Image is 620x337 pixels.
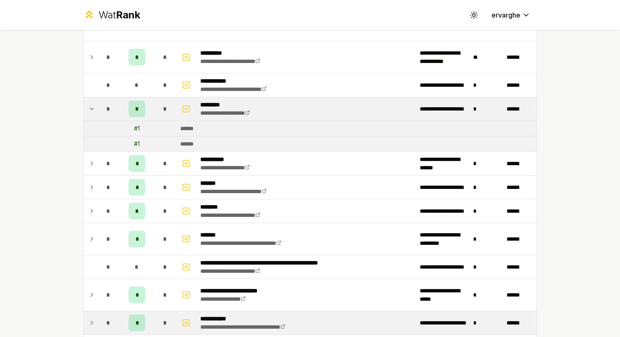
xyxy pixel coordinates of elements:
[116,9,140,21] span: Rank
[491,10,520,20] span: ervarghe
[134,140,140,148] div: # 1
[134,124,140,133] div: # 1
[485,8,537,23] button: ervarghe
[83,8,140,22] a: WatRank
[98,8,140,22] div: Wat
